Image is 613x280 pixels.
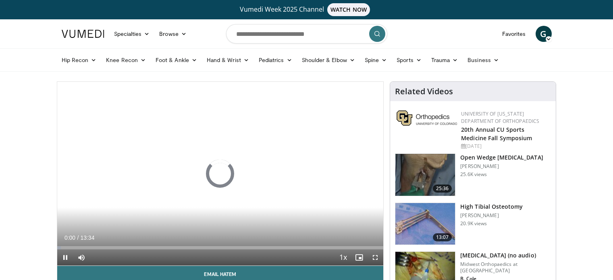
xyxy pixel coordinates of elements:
[395,153,551,196] a: 25:36 Open Wedge [MEDICAL_DATA] [PERSON_NAME] 25.6K views
[327,3,370,16] span: WATCH NOW
[367,249,383,265] button: Fullscreen
[360,52,392,68] a: Spine
[109,26,155,42] a: Specialties
[57,52,102,68] a: Hip Recon
[73,249,89,265] button: Mute
[154,26,191,42] a: Browse
[77,234,79,241] span: /
[536,26,552,42] a: G
[392,52,426,68] a: Sports
[460,163,543,170] p: [PERSON_NAME]
[395,154,455,196] img: 1390019_3.png.150x105_q85_crop-smart_upscale.jpg
[57,249,73,265] button: Pause
[460,203,523,211] h3: High Tibial Osteotomy
[395,87,453,96] h4: Related Videos
[460,220,487,227] p: 20.9K views
[254,52,297,68] a: Pediatrics
[461,126,532,142] a: 20th Annual CU Sports Medicine Fall Symposium
[460,171,487,178] p: 25.6K views
[351,249,367,265] button: Enable picture-in-picture mode
[461,110,539,124] a: University of [US_STATE] Department of Orthopaedics
[101,52,151,68] a: Knee Recon
[426,52,463,68] a: Trauma
[64,234,75,241] span: 0:00
[460,251,551,259] h3: [MEDICAL_DATA] (no audio)
[460,261,551,274] p: Midwest Orthopaedics at [GEOGRAPHIC_DATA]
[433,233,452,241] span: 13:07
[463,52,504,68] a: Business
[335,249,351,265] button: Playback Rate
[62,30,104,38] img: VuMedi Logo
[395,203,551,245] a: 13:07 High Tibial Osteotomy [PERSON_NAME] 20.9K views
[461,143,549,150] div: [DATE]
[297,52,360,68] a: Shoulder & Elbow
[395,203,455,245] img: c11a38e3-950c-4dae-9309-53f3bdf05539.150x105_q85_crop-smart_upscale.jpg
[460,153,543,162] h3: Open Wedge [MEDICAL_DATA]
[497,26,531,42] a: Favorites
[202,52,254,68] a: Hand & Wrist
[460,212,523,219] p: [PERSON_NAME]
[57,82,384,266] video-js: Video Player
[151,52,202,68] a: Foot & Ankle
[63,3,551,16] a: Vumedi Week 2025 ChannelWATCH NOW
[397,110,457,126] img: 355603a8-37da-49b6-856f-e00d7e9307d3.png.150x105_q85_autocrop_double_scale_upscale_version-0.2.png
[433,185,452,193] span: 25:36
[80,234,94,241] span: 13:34
[226,24,387,44] input: Search topics, interventions
[57,246,384,249] div: Progress Bar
